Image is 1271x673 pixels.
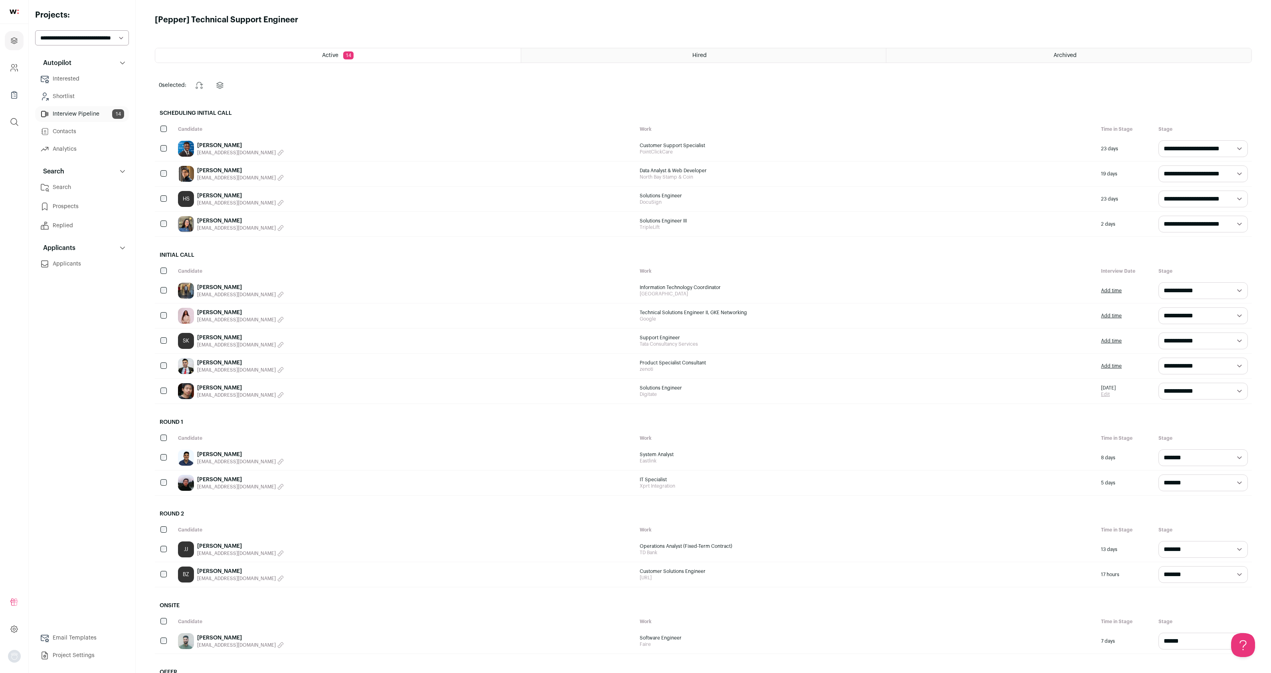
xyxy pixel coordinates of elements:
img: 0c708310edf25fe2c98737affae72923edac8df5261750fbfe89240ab60939bc.jpg [178,450,194,466]
h2: Initial Call [155,246,1252,264]
a: [PERSON_NAME] [197,334,284,342]
a: Edit [1101,391,1116,398]
div: 5 days [1097,470,1154,495]
div: Stage [1154,122,1252,136]
img: c5db209c4d6015917989a1964938006446c588071ff24f1fa261750e6b76c99b.jpg [178,475,194,491]
span: Information Technology Coordinator [640,284,1093,291]
span: Solutions Engineer [640,193,1093,199]
div: HS [178,191,194,207]
span: Customer Solutions Engineer [640,568,1093,575]
a: Projects [5,31,24,50]
button: Search [35,163,129,179]
div: 2 days [1097,212,1154,236]
span: [EMAIL_ADDRESS][DOMAIN_NAME] [197,175,276,181]
a: [PERSON_NAME] [197,451,284,459]
a: Add time [1101,338,1122,344]
a: [PERSON_NAME] [197,142,284,150]
span: Product Specialist Consultant [640,360,1093,366]
a: Add time [1101,363,1122,369]
span: [EMAIL_ADDRESS][DOMAIN_NAME] [197,575,276,582]
span: [EMAIL_ADDRESS][DOMAIN_NAME] [197,200,276,206]
a: Analytics [35,141,129,157]
span: zenoti [640,366,1093,372]
div: 7 days [1097,629,1154,653]
span: Archived [1054,53,1077,58]
span: [EMAIL_ADDRESS][DOMAIN_NAME] [197,225,276,231]
span: 0 [159,83,162,88]
img: 5bd97dae582956efc1c7a6b521b5de4a7895225471af3e1a8954604e5e96bb5b.jpg [178,383,194,399]
div: Candidate [174,614,636,629]
button: [EMAIL_ADDRESS][DOMAIN_NAME] [197,175,284,181]
span: Customer Support Specialist [640,142,1093,149]
span: [EMAIL_ADDRESS][DOMAIN_NAME] [197,459,276,465]
img: 9807af50b2ebb30efbf5c9faf538d179c5959ec3c3ac7195adbe5391a1275124.jpg [178,308,194,324]
div: Stage [1154,431,1252,445]
a: Interview Pipeline14 [35,106,129,122]
span: Hired [692,53,707,58]
div: 23 days [1097,136,1154,161]
div: Stage [1154,523,1252,537]
div: Work [636,614,1097,629]
button: [EMAIL_ADDRESS][DOMAIN_NAME] [197,225,284,231]
button: [EMAIL_ADDRESS][DOMAIN_NAME] [197,550,284,557]
div: BZ [178,567,194,582]
a: Interested [35,71,129,87]
div: 17 hours [1097,562,1154,587]
a: Replied [35,218,129,234]
button: [EMAIL_ADDRESS][DOMAIN_NAME] [197,392,284,398]
span: Google [640,316,1093,322]
a: JJ [178,541,194,557]
h1: [Pepper] Technical Support Engineer [155,14,298,26]
img: 0c68afbd60efe16f1393cd4a36b1d386d442e4fcdd60f0452b3741b54a288eb9.jpg [178,283,194,299]
div: 23 days [1097,187,1154,211]
a: [PERSON_NAME] [197,283,284,291]
a: [PERSON_NAME] [197,192,284,200]
div: Work [636,431,1097,445]
a: Contacts [35,124,129,140]
div: Time in Stage [1097,431,1154,445]
a: Company Lists [5,85,24,104]
span: Faire [640,641,1093,647]
div: Work [636,264,1097,278]
span: [EMAIL_ADDRESS][DOMAIN_NAME] [197,367,276,373]
div: Work [636,523,1097,537]
img: b56d921c66bd359601ead28d18e5d22458f9ae34536a262327548b851569d979.jpg [178,166,194,182]
h2: Projects: [35,10,129,21]
a: Add time [1101,313,1122,319]
div: Stage [1154,614,1252,629]
button: [EMAIL_ADDRESS][DOMAIN_NAME] [197,459,284,465]
iframe: Help Scout Beacon - Open [1231,633,1255,657]
span: Technical Solutions Engineer II, GKE Networking [640,309,1093,316]
p: Applicants [38,243,75,253]
span: 14 [343,51,354,59]
span: North Bay Stamp & Coin [640,174,1093,180]
span: TD Bank [640,549,1093,556]
span: [EMAIL_ADDRESS][DOMAIN_NAME] [197,317,276,323]
a: Prospects [35,199,129,214]
a: Shortlist [35,89,129,104]
button: [EMAIL_ADDRESS][DOMAIN_NAME] [197,484,284,490]
span: [GEOGRAPHIC_DATA] [640,291,1093,297]
button: [EMAIL_ADDRESS][DOMAIN_NAME] [197,291,284,298]
div: Time in Stage [1097,523,1154,537]
a: Project Settings [35,647,129,663]
a: [PERSON_NAME] [197,384,284,392]
button: Change stage [190,76,209,95]
button: [EMAIL_ADDRESS][DOMAIN_NAME] [197,367,284,373]
div: Candidate [174,431,636,445]
span: System Analyst [640,451,1093,458]
span: PointClickCare [640,149,1093,155]
a: Hired [521,48,886,63]
a: Email Templates [35,630,129,646]
h2: Round 1 [155,413,1252,431]
div: Time in Stage [1097,122,1154,136]
a: [PERSON_NAME] [197,567,284,575]
h2: Round 2 [155,505,1252,523]
div: SK [178,333,194,349]
span: [EMAIL_ADDRESS][DOMAIN_NAME] [197,150,276,156]
a: [PERSON_NAME] [197,634,284,642]
div: Interview Date [1097,264,1154,278]
a: [PERSON_NAME] [197,542,284,550]
button: [EMAIL_ADDRESS][DOMAIN_NAME] [197,342,284,348]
